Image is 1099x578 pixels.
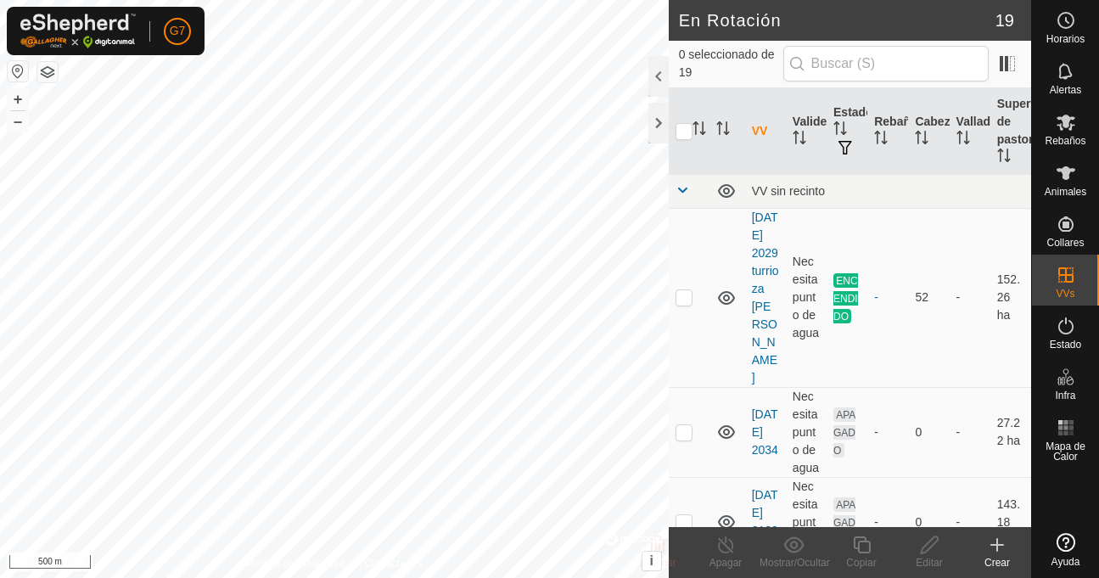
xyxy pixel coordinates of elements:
[908,477,949,567] td: 0
[908,208,949,387] td: 52
[639,557,676,569] span: Eliminar
[1045,187,1086,197] span: Animales
[1032,526,1099,574] a: Ayuda
[752,184,1024,198] div: VV sin recinto
[786,387,827,477] td: Necesita punto de agua
[786,88,827,175] th: Validez
[8,89,28,109] button: +
[997,151,1011,165] p-sorticon: Activar para ordenar
[990,208,1031,387] td: 152.26 ha
[990,387,1031,477] td: 27.22 ha
[950,88,990,175] th: Vallado
[1036,441,1095,462] span: Mapa de Calor
[833,273,858,323] span: ENCENDIDO
[8,61,28,81] button: Restablecer Mapa
[692,555,760,570] div: Apagar
[827,555,895,570] div: Copiar
[874,424,901,441] div: -
[827,88,867,175] th: Estado
[783,46,989,81] input: Buscar (S)
[995,8,1014,33] span: 19
[37,62,58,82] button: Capas del Mapa
[760,555,827,570] div: Mostrar/Ocultar
[867,88,908,175] th: Rebaño
[745,88,786,175] th: VV
[956,133,970,147] p-sorticon: Activar para ordenar
[908,387,949,477] td: 0
[950,477,990,567] td: -
[679,10,995,31] h2: En Rotación
[895,555,963,570] div: Editar
[833,497,855,547] span: APAGADO
[786,477,827,567] td: Necesita punto de agua
[990,88,1031,175] th: Superficie de pastoreo
[1050,340,1081,350] span: Estado
[950,208,990,387] td: -
[963,555,1031,570] div: Crear
[990,477,1031,567] td: 143.18 ha
[950,387,990,477] td: -
[874,289,901,306] div: -
[642,552,661,570] button: i
[8,111,28,132] button: –
[1055,390,1075,401] span: Infra
[874,513,901,531] div: -
[170,22,186,40] span: G7
[752,210,779,384] a: [DATE] 2029turrioza [PERSON_NAME]
[1050,85,1081,95] span: Alertas
[915,133,928,147] p-sorticon: Activar para ordenar
[908,88,949,175] th: Cabezas
[1056,289,1074,299] span: VVs
[692,124,706,137] p-sorticon: Activar para ordenar
[1045,136,1085,146] span: Rebaños
[716,124,730,137] p-sorticon: Activar para ordenar
[20,14,136,48] img: Logo Gallagher
[1046,238,1084,248] span: Collares
[365,556,422,571] a: Contáctenos
[833,124,847,137] p-sorticon: Activar para ordenar
[1046,34,1085,44] span: Horarios
[679,46,783,81] span: 0 seleccionado de 19
[246,556,344,571] a: Política de Privacidad
[752,488,778,555] a: [DATE] 212906
[786,208,827,387] td: Necesita punto de agua
[649,553,653,568] span: i
[833,407,855,457] span: APAGADO
[793,133,806,147] p-sorticon: Activar para ordenar
[874,133,888,147] p-sorticon: Activar para ordenar
[752,407,778,457] a: [DATE] 2034
[1051,557,1080,567] span: Ayuda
